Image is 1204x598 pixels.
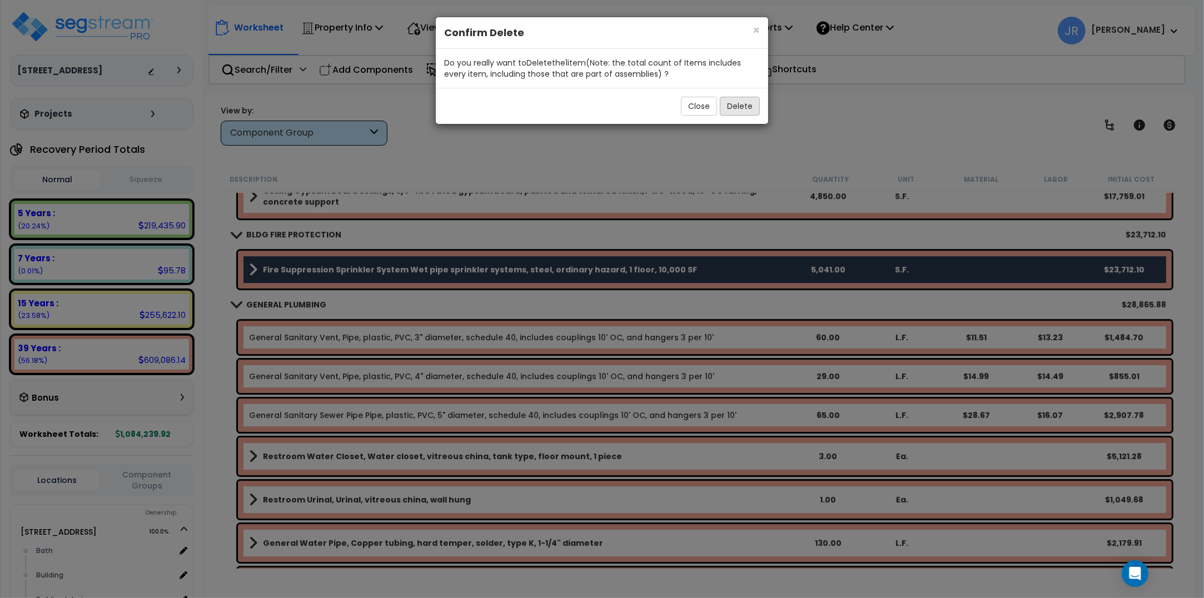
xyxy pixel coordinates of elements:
[1122,560,1148,587] div: Open Intercom Messenger
[720,97,760,116] button: Delete
[753,22,760,38] span: ×
[681,97,717,116] button: Close
[444,57,760,79] div: Do you really want to Delete the 1 item (Note: the total count of Items includes every item, incl...
[444,26,524,39] b: Confirm Delete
